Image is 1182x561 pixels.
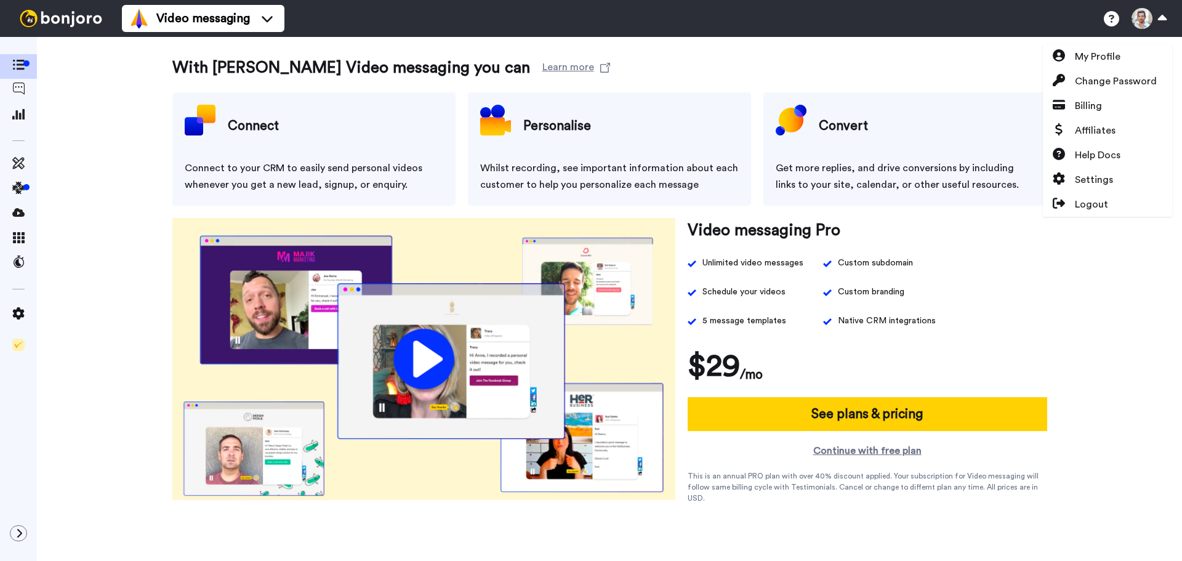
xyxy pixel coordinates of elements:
a: Billing [1043,94,1172,118]
div: Get more replies, and drive conversions by including links to your site, calendar, or other usefu... [776,160,1034,193]
span: Schedule your videos [702,284,786,301]
span: Help Docs [1075,148,1120,163]
span: Change Password [1075,74,1157,89]
span: Video messaging [156,10,250,27]
img: bj-logo-header-white.svg [15,10,107,27]
a: Settings [1043,167,1172,192]
a: Change Password [1043,69,1172,94]
h4: Personalise [523,111,591,142]
img: vm-color.svg [129,9,149,28]
a: Affiliates [1043,118,1172,143]
h4: See plans & pricing [811,404,923,424]
span: 5 message templates [702,313,786,329]
h4: Connect [228,111,279,142]
a: My Profile [1043,44,1172,69]
h3: Video messaging Pro [688,218,840,243]
div: Learn more [542,60,594,71]
div: This is an annual PRO plan with over 40% discount applied. Your subscription for Video messaging ... [688,470,1047,504]
a: Logout [1043,192,1172,217]
span: Affiliates [1075,123,1116,138]
a: Help Docs [1043,143,1172,167]
div: Custom subdomain [838,255,913,272]
h3: With [PERSON_NAME] Video messaging you can [172,55,530,80]
span: My Profile [1075,49,1120,64]
span: Settings [1075,172,1113,187]
div: Unlimited video messages [702,255,803,272]
img: Checklist.svg [12,339,25,351]
span: Billing [1075,99,1102,113]
a: Continue with free plan [688,443,1047,458]
h4: /mo [740,365,763,385]
div: Whilst recording, see important information about each customer to help you personalize each message [480,160,739,193]
span: Logout [1075,197,1108,212]
h4: Convert [819,111,868,142]
span: Custom branding [838,284,904,301]
h1: $29 [688,348,740,385]
a: Learn more [542,55,610,80]
div: Connect to your CRM to easily send personal videos whenever you get a new lead, signup, or enquiry. [185,160,443,193]
span: Native CRM integrations [838,313,936,329]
